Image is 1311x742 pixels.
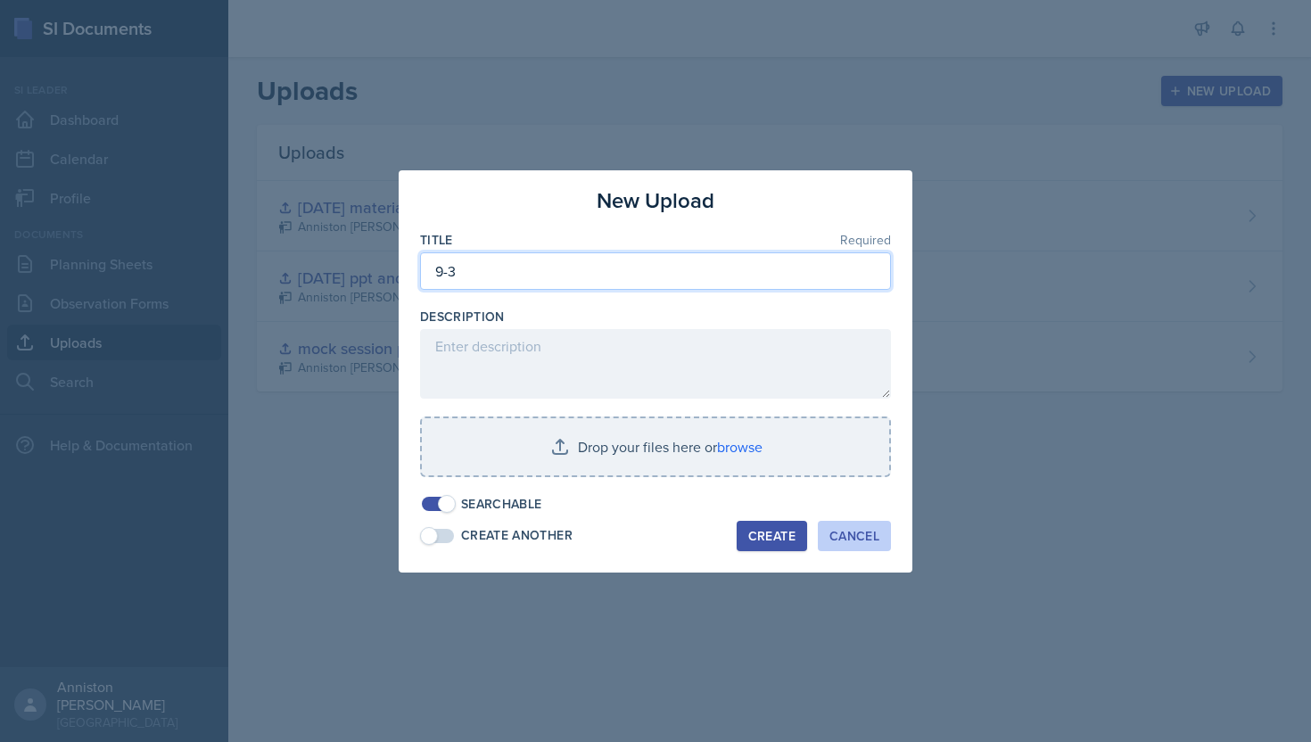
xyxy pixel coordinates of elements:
[840,234,891,246] span: Required
[461,526,573,545] div: Create Another
[420,308,505,326] label: Description
[737,521,807,551] button: Create
[829,529,879,543] div: Cancel
[420,252,891,290] input: Enter title
[748,529,796,543] div: Create
[420,231,453,249] label: Title
[818,521,891,551] button: Cancel
[461,495,542,514] div: Searchable
[597,185,714,217] h3: New Upload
